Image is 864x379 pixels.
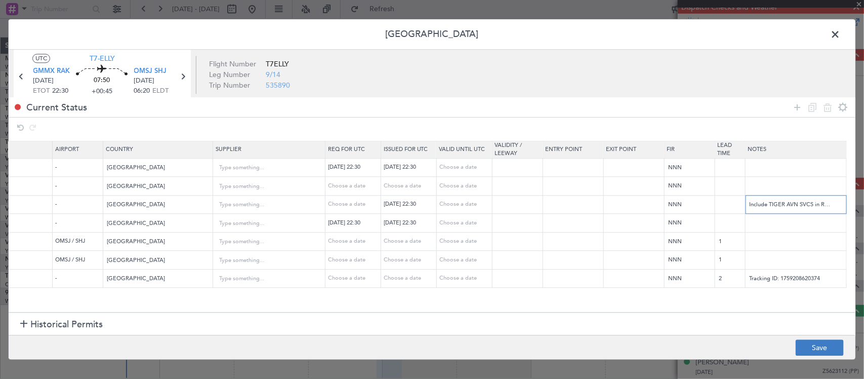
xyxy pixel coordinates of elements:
[796,340,844,356] button: Save
[748,145,767,153] span: Notes
[9,19,855,50] header: [GEOGRAPHIC_DATA]
[718,141,732,158] span: Lead Time
[667,256,715,264] input: NNN
[667,219,715,228] input: NNN
[667,237,715,246] input: NNN
[667,182,715,191] input: NNN
[667,200,715,209] input: NNN
[667,163,715,172] input: NNN
[667,274,715,283] input: NNN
